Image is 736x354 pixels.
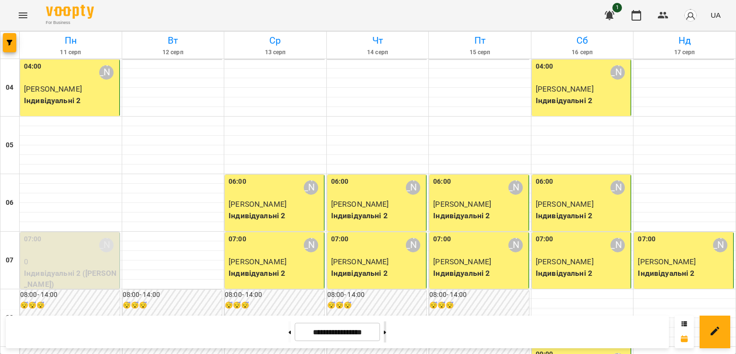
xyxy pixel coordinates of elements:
h6: 06 [6,198,13,208]
h6: 15 серп [430,48,529,57]
span: [PERSON_NAME] [331,200,389,209]
span: [PERSON_NAME] [331,257,389,266]
div: Софія Брусова [508,238,523,252]
h6: 😴😴😴 [20,300,120,311]
label: 07:00 [24,234,42,245]
h6: Нд [635,33,734,48]
img: avatar_s.png [684,9,697,22]
div: Софія Брусова [610,180,625,195]
img: Voopty Logo [46,5,94,19]
span: [PERSON_NAME] [229,257,287,266]
label: 06:00 [229,177,246,187]
label: 04:00 [24,61,42,72]
h6: 08:00 - 14:00 [123,290,222,300]
h6: 08:00 - 14:00 [429,290,529,300]
h6: Пн [21,33,120,48]
h6: 12 серп [124,48,223,57]
span: [PERSON_NAME] [24,84,82,94]
h6: 08:00 - 14:00 [327,290,427,300]
h6: 05 [6,140,13,151]
label: 06:00 [536,177,553,187]
button: Menu [11,4,34,27]
label: 06:00 [331,177,349,187]
span: [PERSON_NAME] [638,257,696,266]
p: Індивідуальні 2 [433,268,527,279]
h6: 04 [6,83,13,93]
span: [PERSON_NAME] [536,257,594,266]
button: UA [707,6,724,24]
label: 07:00 [638,234,655,245]
h6: 14 серп [328,48,427,57]
div: Софія Брусова [304,238,318,252]
span: [PERSON_NAME] [433,257,491,266]
h6: 08:00 - 14:00 [225,290,324,300]
h6: Сб [533,33,632,48]
span: [PERSON_NAME] [536,200,594,209]
div: Софія Брусова [610,65,625,80]
p: Індивідуальні 2 [536,95,629,106]
div: Софія Брусова [99,238,114,252]
label: 07:00 [229,234,246,245]
label: 07:00 [433,234,451,245]
div: Софія Брусова [610,238,625,252]
label: 07:00 [536,234,553,245]
h6: 😴😴😴 [123,300,222,311]
div: Софія Брусова [304,180,318,195]
div: Софія Брусова [713,238,727,252]
h6: 07 [6,255,13,266]
h6: Чт [328,33,427,48]
h6: 😴😴😴 [429,300,529,311]
h6: Вт [124,33,223,48]
label: 04:00 [536,61,553,72]
h6: 😴😴😴 [327,300,427,311]
div: Софія Брусова [99,65,114,80]
p: Індивідуальні 2 [229,268,322,279]
span: For Business [46,20,94,26]
span: [PERSON_NAME] [433,200,491,209]
span: UA [711,10,721,20]
h6: 😴😴😴 [225,300,324,311]
span: [PERSON_NAME] [229,200,287,209]
p: 0 [24,256,117,268]
h6: 16 серп [533,48,632,57]
h6: 13 серп [226,48,325,57]
h6: 08:00 - 14:00 [20,290,120,300]
p: Індивідуальні 2 [536,210,629,222]
label: 06:00 [433,177,451,187]
p: Індивідуальні 2 [229,210,322,222]
p: Індивідуальні 2 [536,268,629,279]
p: Індивідуальні 2 [331,210,425,222]
p: Індивідуальні 2 [433,210,527,222]
h6: Пт [430,33,529,48]
p: Індивідуальні 2 [638,268,731,279]
label: 07:00 [331,234,349,245]
h6: 17 серп [635,48,734,57]
div: Софія Брусова [406,238,420,252]
div: Софія Брусова [406,180,420,195]
p: Індивідуальні 2 [24,95,117,106]
span: 1 [612,3,622,12]
p: Індивідуальні 2 ([PERSON_NAME]) [24,268,117,290]
p: Індивідуальні 2 [331,268,425,279]
span: [PERSON_NAME] [536,84,594,94]
div: Софія Брусова [508,180,523,195]
h6: Ср [226,33,325,48]
h6: 11 серп [21,48,120,57]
